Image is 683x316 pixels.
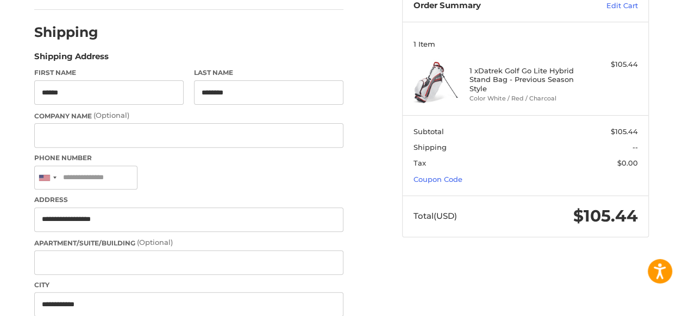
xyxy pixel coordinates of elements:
small: (Optional) [93,111,129,119]
span: Shipping [413,143,447,151]
span: -- [632,143,638,151]
small: (Optional) [137,238,173,247]
label: Apartment/Suite/Building [34,237,343,248]
label: First Name [34,68,184,78]
a: Edit Cart [566,1,638,11]
legend: Shipping Address [34,50,109,68]
h4: 1 x Datrek Golf Go Lite Hybrid Stand Bag - Previous Season Style [469,66,579,93]
iframe: Google Customer Reviews [593,287,683,316]
label: Address [34,195,343,205]
span: $0.00 [617,159,638,167]
label: Phone Number [34,153,343,163]
li: Color White / Red / Charcoal [469,94,579,103]
span: Tax [413,159,426,167]
a: Coupon Code [413,175,462,184]
span: Total (USD) [413,211,457,221]
label: Last Name [194,68,343,78]
span: $105.44 [573,206,638,226]
div: $105.44 [581,59,637,70]
h3: Order Summary [413,1,566,11]
label: City [34,280,343,290]
h2: Shipping [34,24,98,41]
label: Company Name [34,110,343,121]
span: $105.44 [611,127,638,136]
h3: 1 Item [413,40,638,48]
span: Subtotal [413,127,444,136]
div: United States: +1 [35,166,60,189]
